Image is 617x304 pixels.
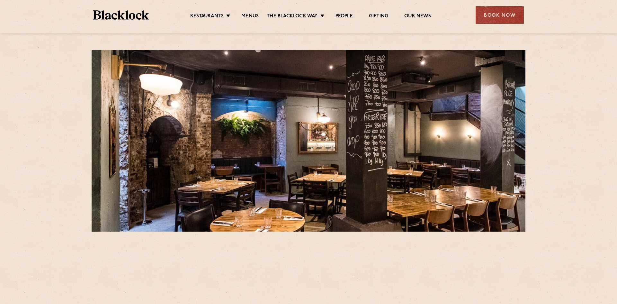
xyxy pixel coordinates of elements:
[335,13,353,20] a: People
[476,6,524,24] div: Book Now
[190,13,224,20] a: Restaurants
[404,13,431,20] a: Our News
[241,13,259,20] a: Menus
[369,13,388,20] a: Gifting
[267,13,317,20] a: The Blacklock Way
[93,10,149,20] img: BL_Textured_Logo-footer-cropped.svg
